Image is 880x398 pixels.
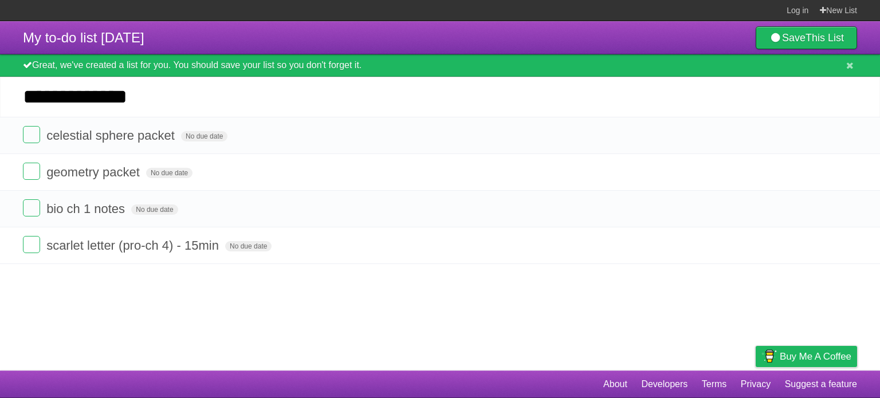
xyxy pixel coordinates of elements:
[225,241,272,251] span: No due date
[46,128,178,143] span: celestial sphere packet
[761,346,777,366] img: Buy me a coffee
[23,236,40,253] label: Done
[23,126,40,143] label: Done
[46,202,128,216] span: bio ch 1 notes
[603,373,627,395] a: About
[702,373,727,395] a: Terms
[806,32,844,44] b: This List
[780,346,851,367] span: Buy me a coffee
[23,30,144,45] span: My to-do list [DATE]
[146,168,192,178] span: No due date
[23,199,40,216] label: Done
[741,373,771,395] a: Privacy
[181,131,227,141] span: No due date
[23,163,40,180] label: Done
[785,373,857,395] a: Suggest a feature
[46,238,222,253] span: scarlet letter (pro-ch 4) - 15min
[46,165,143,179] span: geometry packet
[756,346,857,367] a: Buy me a coffee
[131,204,178,215] span: No due date
[756,26,857,49] a: SaveThis List
[641,373,687,395] a: Developers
